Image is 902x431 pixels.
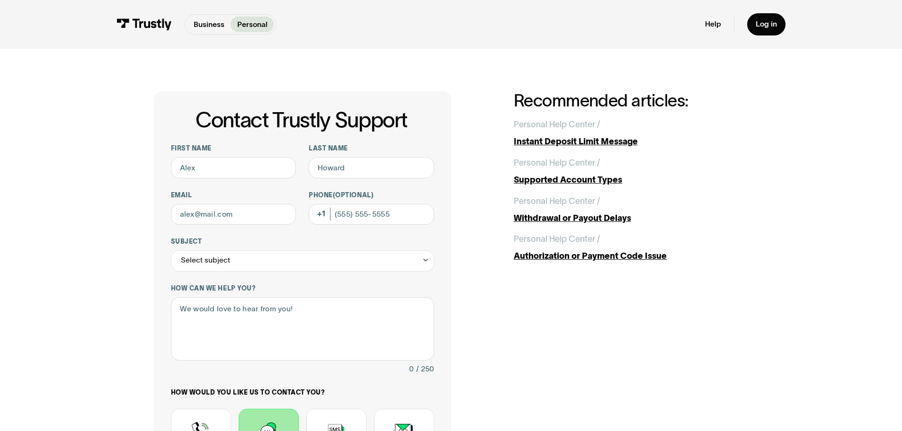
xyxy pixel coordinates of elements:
[514,157,749,186] a: Personal Help Center /Supported Account Types
[171,191,296,200] label: Email
[231,17,274,32] a: Personal
[169,108,434,132] h1: Contact Trustly Support
[333,192,374,199] span: (Optional)
[514,118,600,131] div: Personal Help Center /
[514,195,600,208] div: Personal Help Center /
[514,157,600,169] div: Personal Help Center /
[194,19,224,30] p: Business
[181,254,230,267] div: Select subject
[171,144,296,153] label: First name
[309,204,434,225] input: (555) 555-5555
[237,19,268,30] p: Personal
[514,233,749,263] a: Personal Help Center /Authorization or Payment Code Issue
[409,363,414,376] div: 0
[705,19,721,29] a: Help
[416,363,434,376] div: / 250
[171,157,296,178] input: Alex
[309,191,434,200] label: Phone
[514,212,749,225] div: Withdrawal or Payout Delays
[756,19,777,29] div: Log in
[514,135,749,148] div: Instant Deposit Limit Message
[747,13,786,35] a: Log in
[171,284,434,293] label: How can we help you?
[514,250,749,263] div: Authorization or Payment Code Issue
[514,118,749,148] a: Personal Help Center /Instant Deposit Limit Message
[514,195,749,225] a: Personal Help Center /Withdrawal or Payout Delays
[187,17,231,32] a: Business
[309,144,434,153] label: Last name
[514,233,600,246] div: Personal Help Center /
[171,204,296,225] input: alex@mail.com
[514,174,749,186] div: Supported Account Types
[116,18,172,30] img: Trustly Logo
[171,250,434,272] div: Select subject
[514,91,749,110] h2: Recommended articles:
[309,157,434,178] input: Howard
[171,388,434,397] label: How would you like us to contact you?
[171,237,434,246] label: Subject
